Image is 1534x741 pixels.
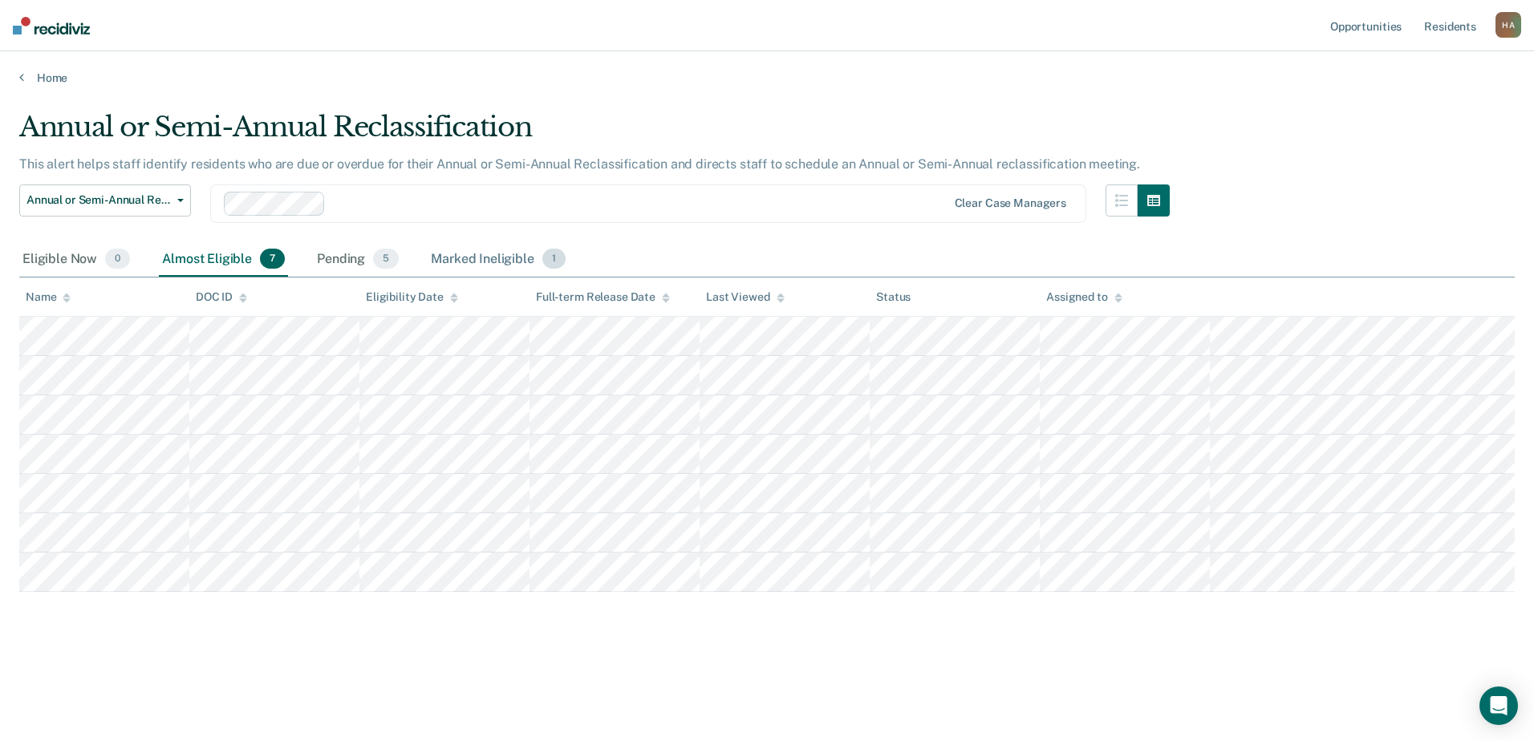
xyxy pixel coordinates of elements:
div: Eligibility Date [366,290,458,304]
button: Annual or Semi-Annual Reclassification [19,184,191,217]
div: Open Intercom Messenger [1479,686,1518,725]
div: Marked Ineligible1 [428,242,569,277]
div: Status [876,290,911,304]
a: Home [19,71,1515,85]
img: Recidiviz [13,17,90,34]
div: DOC ID [196,290,247,304]
div: Full-term Release Date [536,290,670,304]
div: Last Viewed [706,290,784,304]
div: Pending5 [314,242,402,277]
div: Name [26,290,71,304]
div: Assigned to [1046,290,1122,304]
div: Almost Eligible7 [159,242,288,277]
div: H A [1495,12,1521,38]
span: 0 [105,249,130,269]
span: Annual or Semi-Annual Reclassification [26,193,171,207]
span: 1 [542,249,566,269]
span: 7 [260,249,285,269]
div: Annual or Semi-Annual Reclassification [19,111,1170,156]
span: 5 [373,249,399,269]
button: HA [1495,12,1521,38]
div: Clear case managers [955,196,1066,210]
div: Eligible Now0 [19,242,133,277]
p: This alert helps staff identify residents who are due or overdue for their Annual or Semi-Annual ... [19,156,1140,172]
